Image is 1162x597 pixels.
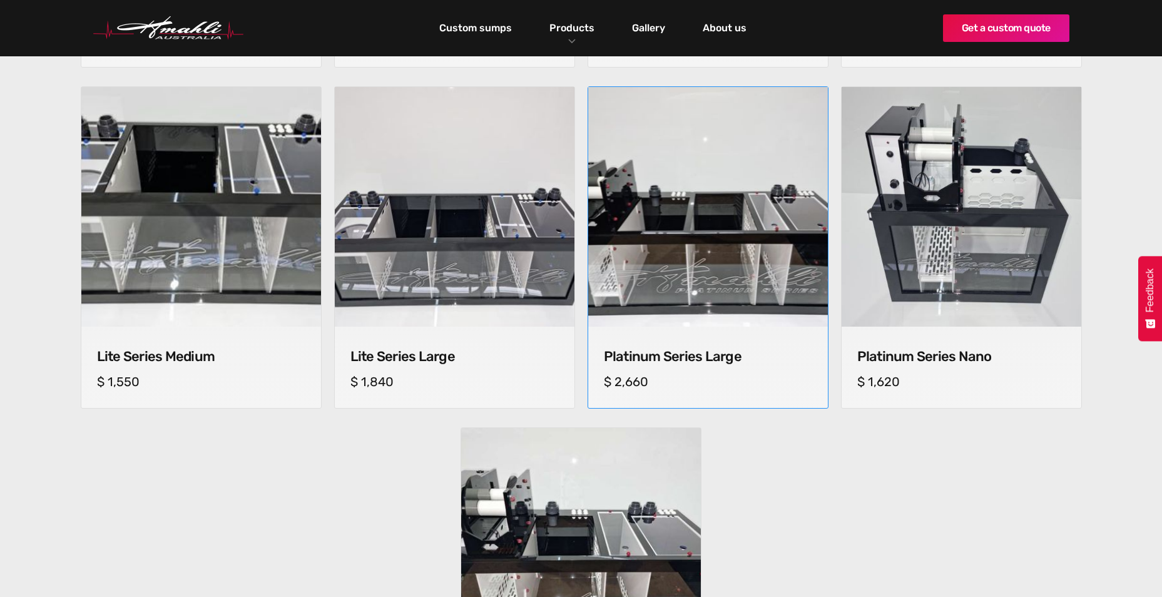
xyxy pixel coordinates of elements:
[604,349,812,365] h4: Platinum Series Large
[943,14,1069,42] a: Get a custom quote
[93,16,243,40] img: Hmahli Australia Logo
[97,374,305,389] h5: $ 1,550
[629,18,668,39] a: Gallery
[546,19,598,37] a: Products
[857,349,1066,365] h4: Platinum Series Nano
[857,374,1066,389] h5: $ 1,620
[350,374,559,389] h5: $ 1,840
[350,349,559,365] h4: Lite Series Large
[1138,256,1162,341] button: Feedback - Show survey
[842,87,1081,327] img: Platinum Series Nano
[81,87,321,327] img: Lite Series Medium
[588,86,828,409] a: Platinum Series LargePlatinum Series LargePlatinum Series Large$ 2,660
[334,86,575,409] a: Lite Series LargeLite Series LargeLite Series Large$ 1,840
[604,374,812,389] h5: $ 2,660
[97,349,305,365] h4: Lite Series Medium
[700,18,750,39] a: About us
[93,16,243,40] a: home
[1144,268,1156,312] span: Feedback
[335,87,574,327] img: Lite Series Large
[583,82,833,332] img: Platinum Series Large
[81,86,322,409] a: Lite Series MediumLite Series MediumLite Series Medium$ 1,550
[841,86,1082,409] a: Platinum Series NanoPlatinum Series NanoPlatinum Series Nano$ 1,620
[436,18,515,39] a: Custom sumps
